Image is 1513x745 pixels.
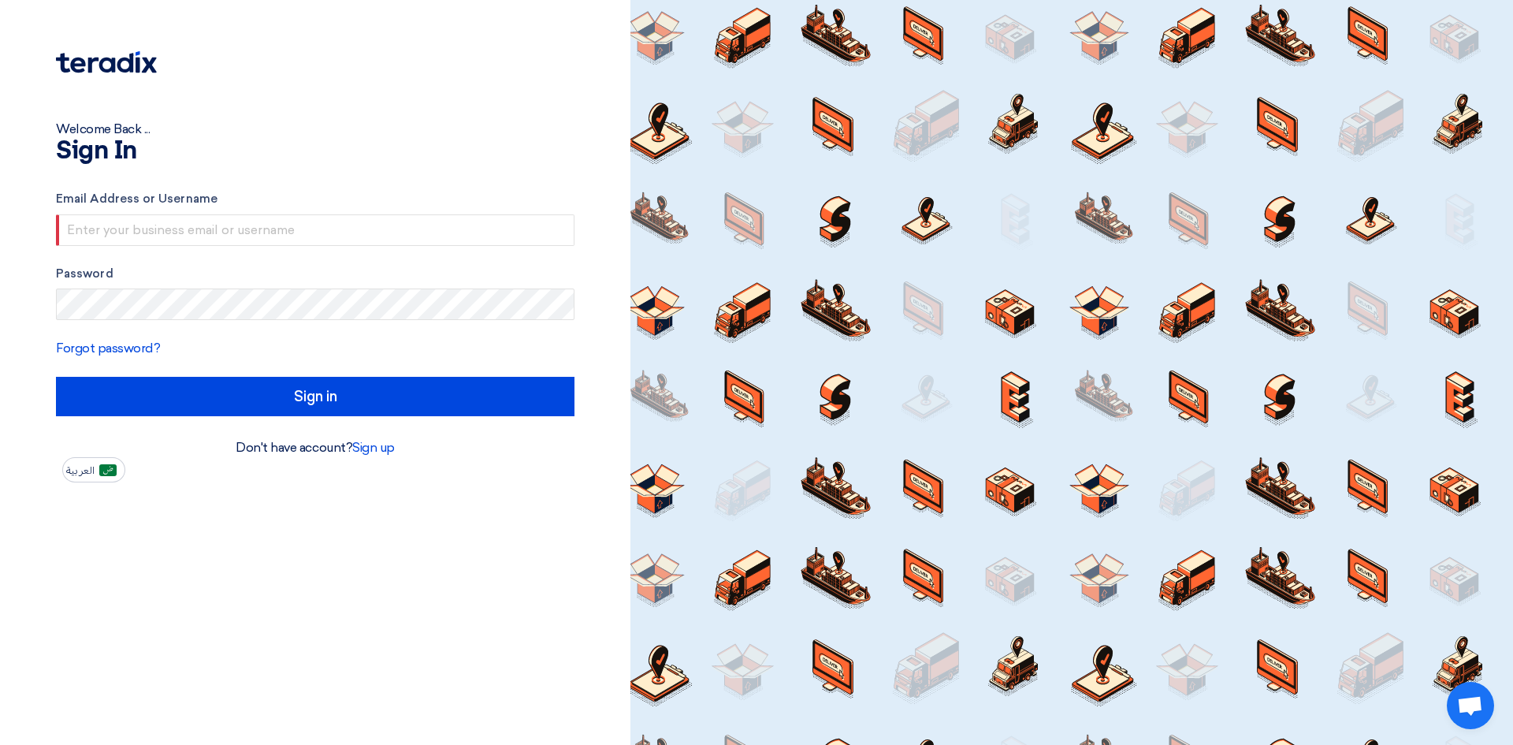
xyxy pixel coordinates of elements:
[56,139,574,164] h1: Sign In
[56,438,574,457] div: Don't have account?
[56,190,574,208] label: Email Address or Username
[56,377,574,416] input: Sign in
[56,341,160,356] a: Forgot password?
[62,457,125,482] button: العربية
[1447,682,1494,729] div: Open chat
[66,465,95,476] span: العربية
[56,120,574,139] div: Welcome Back ...
[56,265,574,283] label: Password
[56,51,157,73] img: Teradix logo
[352,440,395,455] a: Sign up
[99,464,117,476] img: ar-AR.png
[56,214,574,246] input: Enter your business email or username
